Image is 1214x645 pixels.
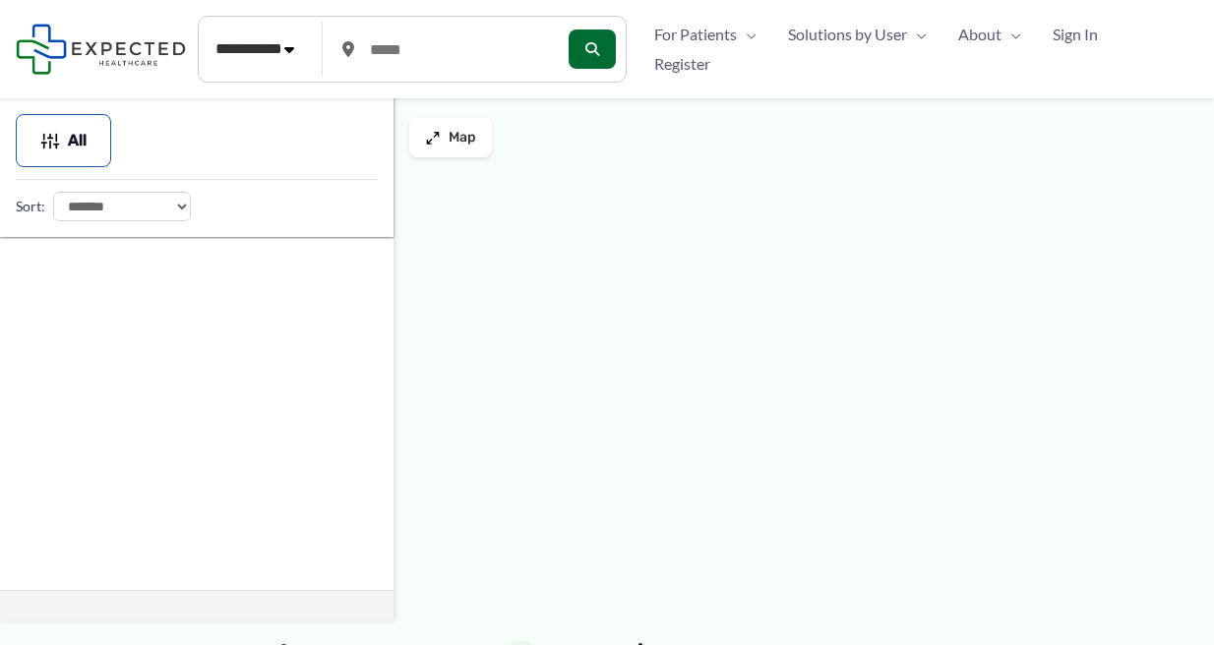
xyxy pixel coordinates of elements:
[654,20,737,49] span: For Patients
[40,131,60,150] img: Filter
[16,194,45,219] label: Sort:
[942,20,1037,49] a: AboutMenu Toggle
[1002,20,1021,49] span: Menu Toggle
[788,20,907,49] span: Solutions by User
[16,114,111,167] button: All
[16,24,186,74] img: Expected Healthcare Logo - side, dark font, small
[958,20,1002,49] span: About
[68,134,87,147] span: All
[449,130,476,147] span: Map
[1053,20,1098,49] span: Sign In
[907,20,927,49] span: Menu Toggle
[654,49,710,79] span: Register
[737,20,757,49] span: Menu Toggle
[638,49,726,79] a: Register
[1037,20,1114,49] a: Sign In
[425,130,441,146] img: Maximize
[772,20,942,49] a: Solutions by UserMenu Toggle
[638,20,772,49] a: For PatientsMenu Toggle
[409,118,492,157] button: Map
